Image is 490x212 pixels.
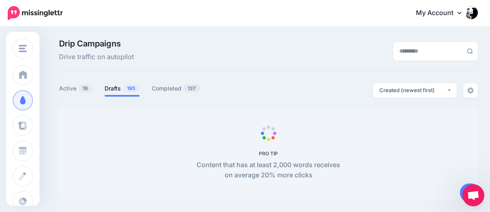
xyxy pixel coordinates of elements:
[184,84,200,92] span: 137
[105,84,140,93] a: Drafts195
[467,87,474,94] img: settings-grey.png
[79,84,92,92] span: 19
[373,83,457,98] button: Created (newest first)
[408,3,478,23] a: My Account
[123,84,139,92] span: 195
[59,84,92,93] a: Active19
[379,86,447,94] div: Created (newest first)
[59,40,134,48] span: Drip Campaigns
[152,84,200,93] a: Completed137
[8,6,63,20] img: Missinglettr
[192,160,345,181] p: Content that has at least 2,000 words receives on average 20% more clicks
[462,184,484,206] div: Aprire la chat
[19,45,27,52] img: menu.png
[192,150,345,157] h5: PRO TIP
[467,48,473,54] img: search-grey-6.png
[59,52,134,62] span: Drive traffic on autopilot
